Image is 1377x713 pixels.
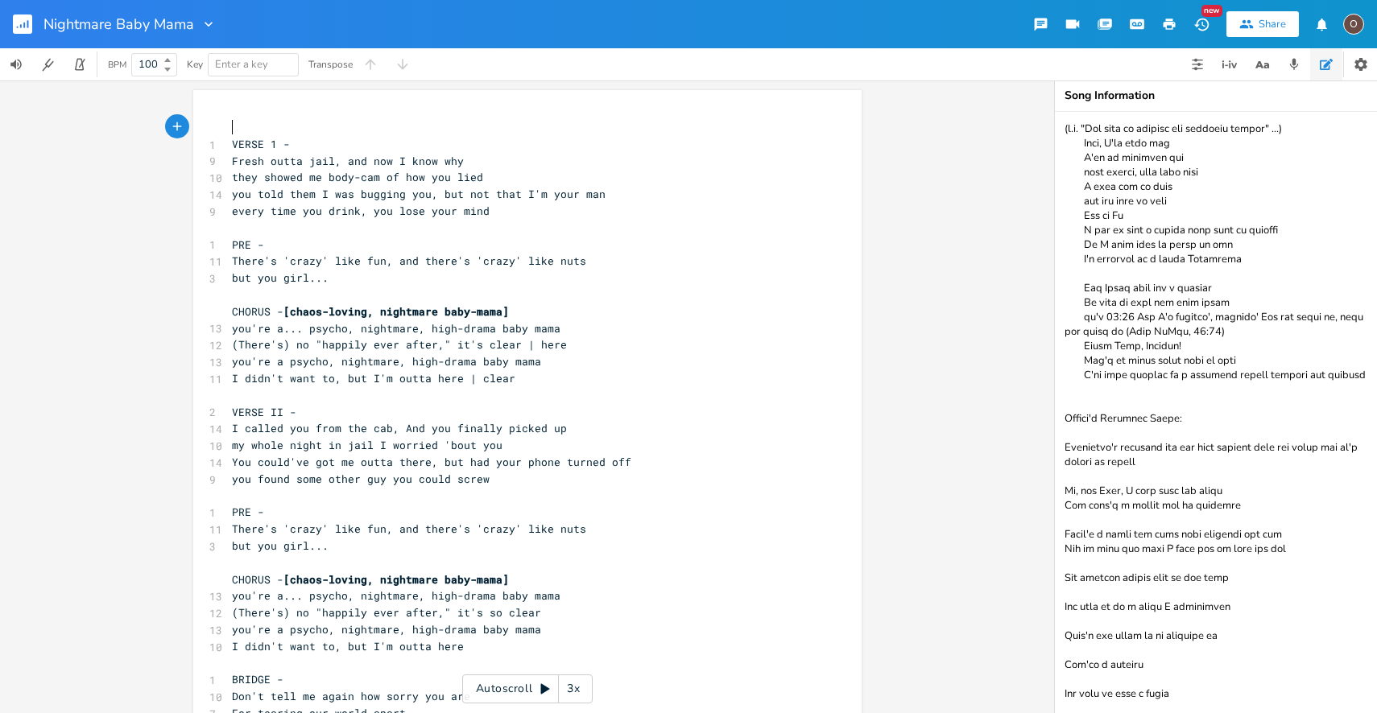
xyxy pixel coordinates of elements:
[462,674,593,703] div: Autoscroll
[232,421,567,435] span: I called you from the cab, And you finally picked up
[232,605,541,620] span: (There's) no "happily ever after," it's so clear
[232,354,541,369] span: you're a psycho, nightmare, high-drama baby mama
[232,154,464,168] span: Fresh outta jail, and now I know why
[187,60,203,69] div: Key
[232,639,464,653] span: I didn't want to, but I'm outta here
[232,337,567,352] span: (There's) no "happily ever after," it's clear | here
[232,538,329,553] span: but you girl...
[232,270,329,285] span: but you girl...
[232,204,490,218] span: every time you drink, you lose your mind
[232,438,502,452] span: my whole night in jail I worried 'bout you
[1343,14,1364,35] div: Odessa
[1259,17,1286,31] div: Share
[232,622,541,637] span: you're a psycho, nightmare, high-drama baby mama
[283,572,509,587] span: [chaos-loving, nightmare baby-mama]
[43,17,194,31] span: Nightmare Baby Mama
[232,170,483,184] span: they showed me body-cam of how you lied
[232,521,586,536] span: There's 'crazy' like fun, and there's 'crazy' like nuts
[232,321,560,336] span: you're a... psycho, nightmare, high-drama baby mama
[283,304,509,319] span: [chaos-loving, nightmare baby-mama]
[1343,6,1364,43] button: O
[232,371,515,385] span: I didn't want to, but I'm outta here | clear
[232,505,264,519] span: PRE -
[232,689,470,703] span: Don't tell me again how sorry you are
[232,455,631,469] span: You could've got me outta there, but had your phone turned off
[1226,11,1299,37] button: Share
[232,588,560,603] span: you're a... psycho, nightmare, high-drama baby mama
[232,472,490,486] span: you found some other guy you could screw
[232,405,296,419] span: VERSE II -
[232,137,290,151] span: VERSE 1 -
[232,187,606,201] span: you told them I was bugging you, but not that I'm your man
[1065,90,1367,101] div: Song Information
[232,572,509,587] span: CHORUS -
[232,672,283,686] span: BRIDGE -
[215,57,268,72] span: Enter a key
[1185,10,1218,39] button: New
[308,60,353,69] div: Transpose
[1201,5,1222,17] div: New
[559,674,588,703] div: 3x
[232,253,586,268] span: There's 'crazy' like fun, and there's 'crazy' like nuts
[232,237,264,252] span: PRE -
[232,304,509,319] span: CHORUS -
[1055,112,1377,713] textarea: (l.i. "Dol sita co adipisc eli seddoeiu tempor" ...) Inci, U'la etdo mag A'en ad minimven qui nos...
[108,60,126,69] div: BPM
